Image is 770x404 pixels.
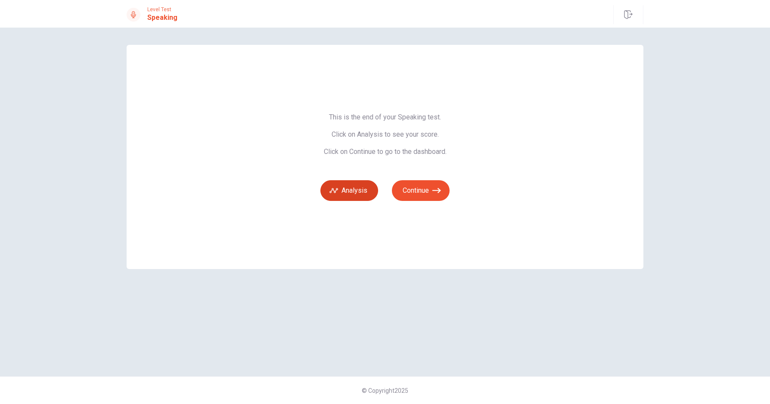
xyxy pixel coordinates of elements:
button: Analysis [320,180,378,201]
span: Level Test [147,6,177,13]
span: This is the end of your Speaking test. Click on Analysis to see your score. Click on Continue to ... [320,113,450,156]
button: Continue [392,180,450,201]
span: © Copyright 2025 [362,387,408,394]
h1: Speaking [147,13,177,23]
